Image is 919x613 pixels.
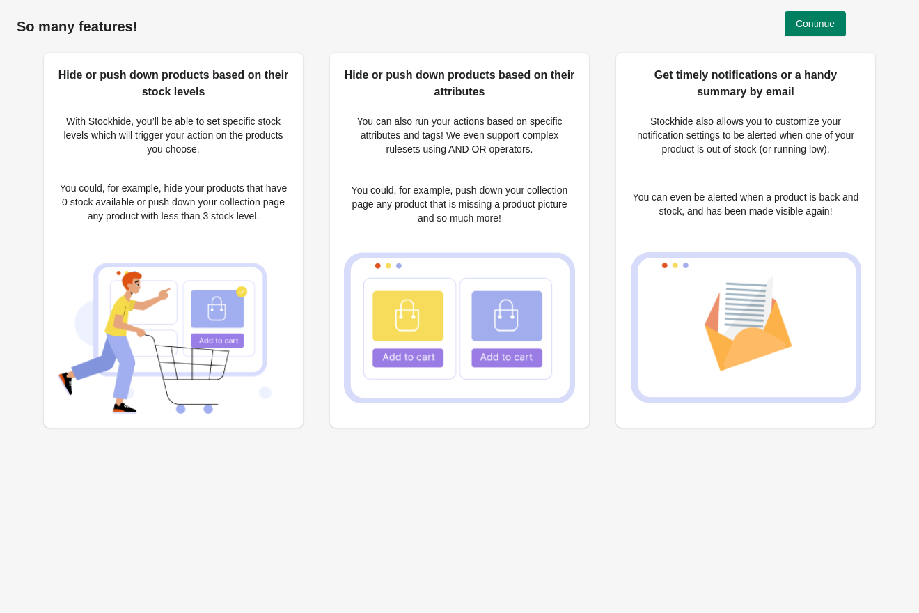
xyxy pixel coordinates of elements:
[58,114,289,156] p: With Stockhide, you’ll be able to set specific stock levels which will trigger your action on the...
[344,252,575,403] img: Hide or push down products based on their attributes
[344,114,575,156] p: You can also run your actions based on specific attributes and tags! We even support complex rule...
[58,247,289,414] img: Hide or push down products based on their stock levels
[630,114,861,156] p: Stockhide also allows you to customize your notification settings to be alerted when one of your ...
[17,18,902,35] h1: So many features!
[344,183,575,225] p: You could, for example, push down your collection page any product that is missing a product pict...
[785,11,846,36] button: Continue
[58,67,289,100] h2: Hide or push down products based on their stock levels
[630,252,861,403] img: Get timely notifications or a handy summary by email
[796,18,835,29] span: Continue
[344,67,575,100] h2: Hide or push down products based on their attributes
[58,181,289,223] p: You could, for example, hide your products that have 0 stock available or push down your collecti...
[630,190,861,218] p: You can even be alerted when a product is back and stock, and has been made visible again!
[630,67,861,100] h2: Get timely notifications or a handy summary by email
